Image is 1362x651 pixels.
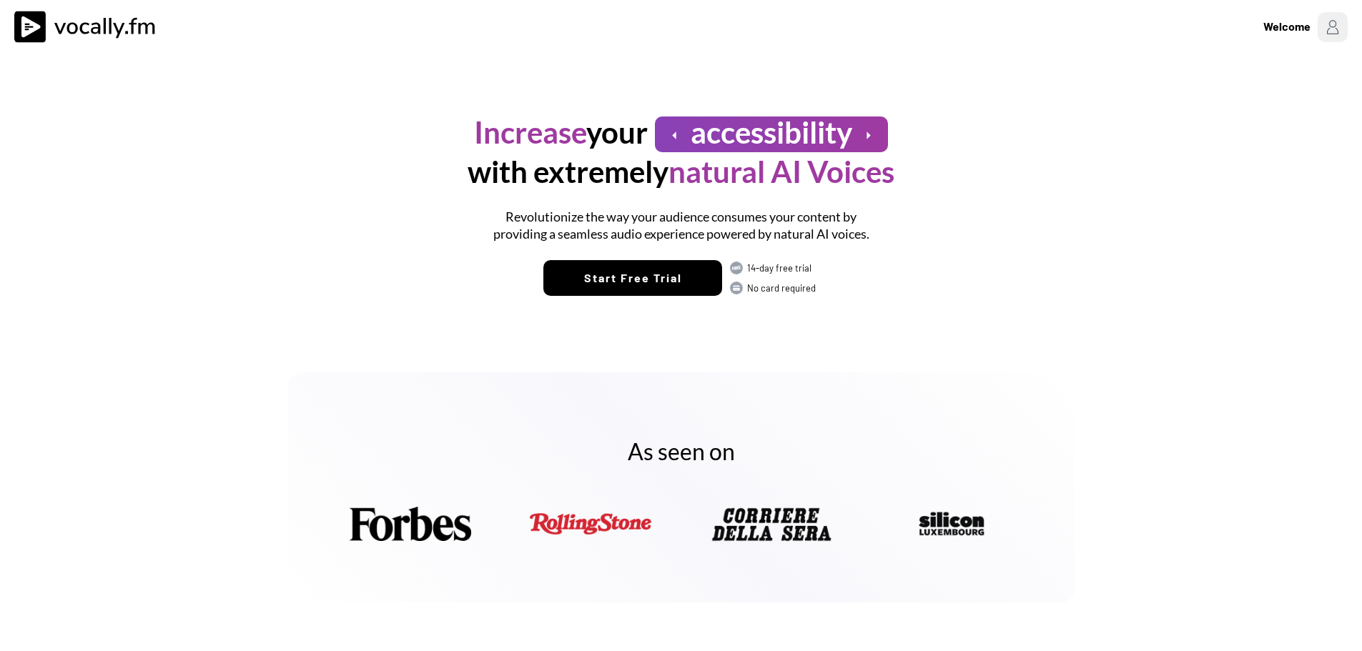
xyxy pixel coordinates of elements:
img: vocally%20logo.svg [14,11,164,43]
div: No card required [747,282,819,294]
button: arrow_right [859,126,877,144]
img: CARD.svg [729,281,744,295]
h1: accessibility [691,113,852,152]
font: Increase [474,114,586,150]
font: natural AI Voices [668,154,894,189]
h1: with extremely [468,152,894,192]
button: Start Free Trial [543,260,722,296]
div: Welcome [1263,18,1311,35]
h1: your [474,113,648,152]
div: 14-day free trial [747,262,819,274]
h2: As seen on [335,437,1028,467]
img: Profile%20Placeholder.png [1318,12,1348,42]
img: Corriere-della-Sera-LOGO-FAT-2.webp [711,499,832,549]
img: silicon_logo_MINIMUMsize_web.png [891,499,1012,549]
img: FREE.svg [729,261,744,275]
img: rolling.png [530,499,651,549]
button: arrow_left [666,126,684,144]
h1: Revolutionize the way your audience consumes your content by providing a seamless audio experienc... [485,209,878,242]
img: Forbes.png [350,499,471,549]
